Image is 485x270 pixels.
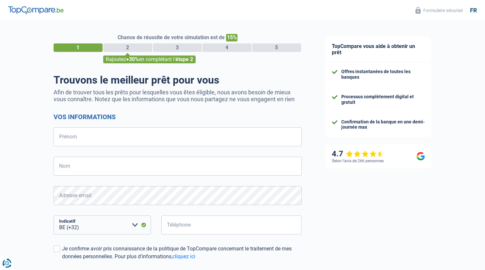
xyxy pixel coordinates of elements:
[226,34,237,41] span: 15%
[341,119,425,130] div: Confirmation de la banque en une demi-journée max
[252,43,301,52] div: 5
[103,43,152,52] div: 2
[332,149,384,159] div: 4.7
[54,74,302,86] h1: Trouvons le meilleur prêt pour vous
[62,245,302,261] div: Je confirme avoir pris connaissance de la politique de TopCompare concernant le traitement de mes...
[325,37,431,62] div: TopCompare vous aide à obtenir un prêt
[54,89,302,103] p: Afin de trouver tous les prêts pour lesquelles vous êtes éligible, nous avons besoin de mieux vou...
[126,56,139,62] span: +30%
[202,43,251,52] div: 4
[161,215,302,234] input: 401020304
[175,56,193,62] span: étape 2
[172,253,195,260] a: cliquez ici
[412,5,467,16] button: Formulaire sécurisé
[332,159,384,163] div: Selon l’avis de 266 personnes
[341,94,425,105] div: Processus complètement digital et gratuit
[54,113,302,121] h2: Vos informations
[103,56,196,63] div: Rajoutez en complétant l'
[153,43,202,52] div: 3
[118,34,225,40] span: Chance de réussite de votre simulation est de
[470,7,477,14] div: fr
[8,6,64,14] img: TopCompare Logo
[341,69,425,80] div: Offres instantanées de toutes les banques
[54,43,103,52] div: 1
